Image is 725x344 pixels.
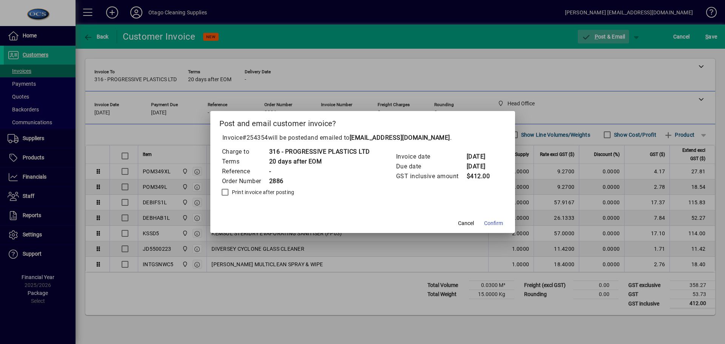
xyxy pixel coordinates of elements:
td: Invoice date [396,152,466,162]
span: #254354 [242,134,268,141]
td: 20 days after EOM [269,157,370,167]
td: [DATE] [466,162,497,171]
td: GST inclusive amount [396,171,466,181]
td: $412.00 [466,171,497,181]
h2: Post and email customer invoice? [210,111,515,133]
td: Charge to [222,147,269,157]
td: Due date [396,162,466,171]
td: 316 - PROGRESSIVE PLASTICS LTD [269,147,370,157]
td: Reference [222,167,269,176]
span: and emailed to [307,134,450,141]
span: Confirm [484,219,503,227]
span: Cancel [458,219,474,227]
td: - [269,167,370,176]
td: [DATE] [466,152,497,162]
label: Print invoice after posting [230,188,295,196]
td: 2886 [269,176,370,186]
td: Terms [222,157,269,167]
button: Confirm [481,216,506,230]
button: Cancel [454,216,478,230]
p: Invoice will be posted . [219,133,506,142]
b: [EMAIL_ADDRESS][DOMAIN_NAME] [350,134,450,141]
td: Order Number [222,176,269,186]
